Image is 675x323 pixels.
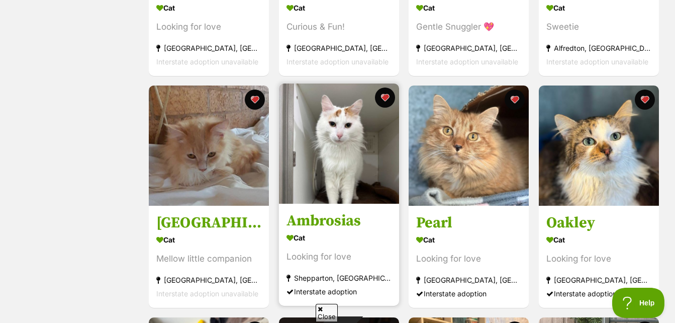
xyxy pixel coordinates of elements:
[612,288,665,318] iframe: Help Scout Beacon - Open
[286,285,392,298] div: Interstate adoption
[635,90,655,110] button: favourite
[156,289,258,298] span: Interstate adoption unavailable
[416,57,518,66] span: Interstate adoption unavailable
[156,273,261,287] div: [GEOGRAPHIC_DATA], [GEOGRAPHIC_DATA]
[409,86,529,206] img: Pearl
[546,232,651,247] div: Cat
[245,90,265,110] button: favourite
[539,206,659,308] a: Oakley Cat Looking for love [GEOGRAPHIC_DATA], [GEOGRAPHIC_DATA] Interstate adoption favourite
[546,252,651,266] div: Looking for love
[149,86,269,206] img: Seville
[416,1,521,15] div: Cat
[546,273,651,287] div: [GEOGRAPHIC_DATA], [GEOGRAPHIC_DATA]
[156,20,261,34] div: Looking for love
[286,230,392,245] div: Cat
[286,1,392,15] div: Cat
[546,287,651,300] div: Interstate adoption
[546,57,648,66] span: Interstate adoption unavailable
[156,232,261,247] div: Cat
[416,213,521,232] h3: Pearl
[416,20,521,34] div: Gentle Snuggler 💖
[286,250,392,264] div: Looking for love
[279,84,399,204] img: Ambrosias
[546,20,651,34] div: Sweetie
[375,88,395,108] button: favourite
[539,86,659,206] img: Oakley
[286,41,392,55] div: [GEOGRAPHIC_DATA], [GEOGRAPHIC_DATA]
[316,304,338,321] span: Close
[416,287,521,300] div: Interstate adoption
[416,273,521,287] div: [GEOGRAPHIC_DATA], [GEOGRAPHIC_DATA]
[416,41,521,55] div: [GEOGRAPHIC_DATA], [GEOGRAPHIC_DATA]
[416,232,521,247] div: Cat
[409,206,529,308] a: Pearl Cat Looking for love [GEOGRAPHIC_DATA], [GEOGRAPHIC_DATA] Interstate adoption favourite
[286,20,392,34] div: Curious & Fun!
[286,211,392,230] h3: Ambrosias
[149,206,269,308] a: [GEOGRAPHIC_DATA] Cat Mellow little companion [GEOGRAPHIC_DATA], [GEOGRAPHIC_DATA] Interstate ado...
[505,90,525,110] button: favourite
[156,1,261,15] div: Cat
[546,213,651,232] h3: Oakley
[286,271,392,285] div: Shepparton, [GEOGRAPHIC_DATA]
[156,57,258,66] span: Interstate adoption unavailable
[286,57,389,66] span: Interstate adoption unavailable
[546,41,651,55] div: Alfredton, [GEOGRAPHIC_DATA]
[546,1,651,15] div: Cat
[156,41,261,55] div: [GEOGRAPHIC_DATA], [GEOGRAPHIC_DATA]
[156,213,261,232] h3: [GEOGRAPHIC_DATA]
[416,252,521,266] div: Looking for love
[279,204,399,306] a: Ambrosias Cat Looking for love Shepparton, [GEOGRAPHIC_DATA] Interstate adoption favourite
[156,252,261,266] div: Mellow little companion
